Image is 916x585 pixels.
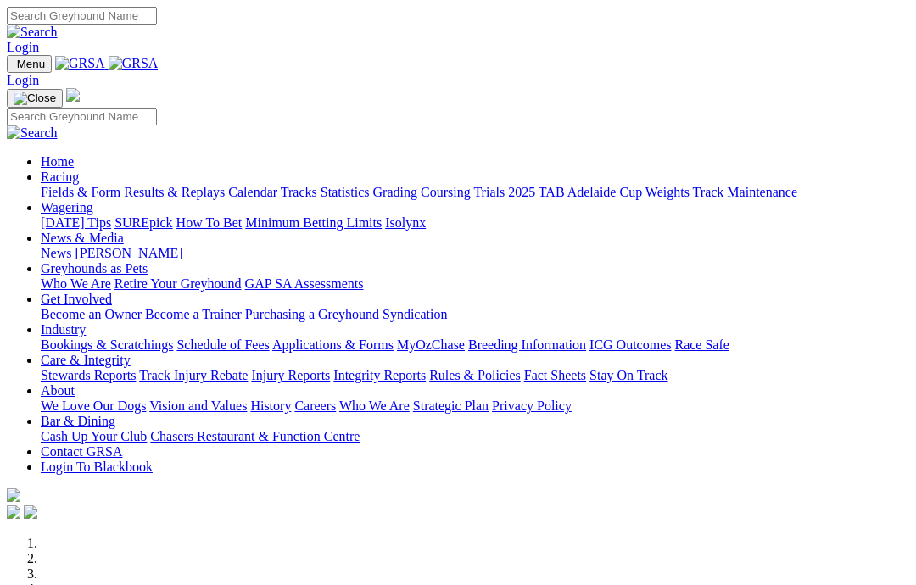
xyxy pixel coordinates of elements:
[245,276,364,291] a: GAP SA Assessments
[41,368,909,383] div: Care & Integrity
[41,246,71,260] a: News
[41,398,146,413] a: We Love Our Dogs
[41,215,111,230] a: [DATE] Tips
[75,246,182,260] a: [PERSON_NAME]
[41,337,909,353] div: Industry
[228,185,277,199] a: Calendar
[429,368,521,382] a: Rules & Policies
[41,154,74,169] a: Home
[281,185,317,199] a: Tracks
[41,292,112,306] a: Get Involved
[674,337,729,352] a: Race Safe
[41,261,148,276] a: Greyhounds as Pets
[373,185,417,199] a: Grading
[524,368,586,382] a: Fact Sheets
[7,89,63,108] button: Toggle navigation
[41,353,131,367] a: Care & Integrity
[41,276,111,291] a: Who We Are
[41,368,136,382] a: Stewards Reports
[14,92,56,105] img: Close
[245,307,379,321] a: Purchasing a Greyhound
[41,185,120,199] a: Fields & Form
[508,185,642,199] a: 2025 TAB Adelaide Cup
[383,307,447,321] a: Syndication
[272,337,394,352] a: Applications & Forms
[139,368,248,382] a: Track Injury Rebate
[149,398,247,413] a: Vision and Values
[41,460,153,474] a: Login To Blackbook
[339,398,410,413] a: Who We Are
[492,398,572,413] a: Privacy Policy
[7,25,58,40] img: Search
[397,337,465,352] a: MyOzChase
[41,170,79,184] a: Racing
[250,398,291,413] a: History
[7,55,52,73] button: Toggle navigation
[41,276,909,292] div: Greyhounds as Pets
[24,505,37,519] img: twitter.svg
[114,276,242,291] a: Retire Your Greyhound
[413,398,489,413] a: Strategic Plan
[41,200,93,214] a: Wagering
[468,337,586,352] a: Breeding Information
[473,185,505,199] a: Trials
[109,56,159,71] img: GRSA
[421,185,471,199] a: Coursing
[41,444,122,459] a: Contact GRSA
[114,215,172,230] a: SUREpick
[41,383,75,398] a: About
[66,88,80,102] img: logo-grsa-white.png
[333,368,426,382] a: Integrity Reports
[41,246,909,261] div: News & Media
[41,231,124,245] a: News & Media
[589,368,667,382] a: Stay On Track
[589,337,671,352] a: ICG Outcomes
[145,307,242,321] a: Become a Trainer
[41,307,142,321] a: Become an Owner
[7,7,157,25] input: Search
[150,429,360,443] a: Chasers Restaurant & Function Centre
[294,398,336,413] a: Careers
[176,337,269,352] a: Schedule of Fees
[645,185,690,199] a: Weights
[245,215,382,230] a: Minimum Betting Limits
[7,108,157,125] input: Search
[693,185,797,199] a: Track Maintenance
[41,429,147,443] a: Cash Up Your Club
[176,215,243,230] a: How To Bet
[41,215,909,231] div: Wagering
[385,215,426,230] a: Isolynx
[7,505,20,519] img: facebook.svg
[321,185,370,199] a: Statistics
[7,125,58,141] img: Search
[41,398,909,414] div: About
[41,185,909,200] div: Racing
[41,322,86,337] a: Industry
[41,337,173,352] a: Bookings & Scratchings
[7,40,39,54] a: Login
[41,429,909,444] div: Bar & Dining
[41,307,909,322] div: Get Involved
[55,56,105,71] img: GRSA
[7,488,20,502] img: logo-grsa-white.png
[124,185,225,199] a: Results & Replays
[7,73,39,87] a: Login
[251,368,330,382] a: Injury Reports
[41,414,115,428] a: Bar & Dining
[17,58,45,70] span: Menu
